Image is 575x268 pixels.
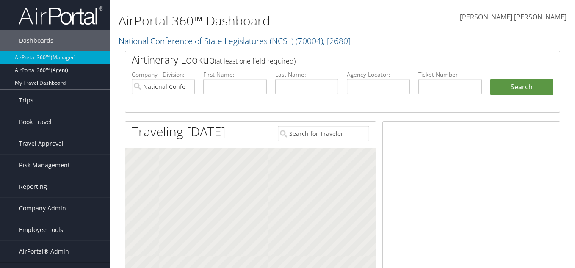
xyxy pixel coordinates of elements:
h1: Traveling [DATE] [132,123,226,141]
button: Search [490,79,553,96]
h1: AirPortal 360™ Dashboard [119,12,417,30]
span: Company Admin [19,198,66,219]
span: (at least one field required) [215,56,296,66]
label: Last Name: [275,70,338,79]
label: Ticket Number: [418,70,481,79]
h2: Airtinerary Lookup [132,52,517,67]
span: Trips [19,90,33,111]
label: Agency Locator: [347,70,410,79]
span: Book Travel [19,111,52,133]
span: , [ 2680 ] [323,35,351,47]
span: ( 70004 ) [296,35,323,47]
span: Risk Management [19,155,70,176]
a: National Conference of State Legislatures (NCSL) [119,35,351,47]
img: airportal-logo.png [19,6,103,25]
span: [PERSON_NAME] [PERSON_NAME] [460,12,567,22]
span: AirPortal® Admin [19,241,69,262]
a: [PERSON_NAME] [PERSON_NAME] [460,4,567,30]
span: Reporting [19,176,47,197]
label: First Name: [203,70,266,79]
span: Travel Approval [19,133,64,154]
input: Search for Traveler [278,126,369,141]
span: Dashboards [19,30,53,51]
label: Company - Division: [132,70,195,79]
span: Employee Tools [19,219,63,240]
